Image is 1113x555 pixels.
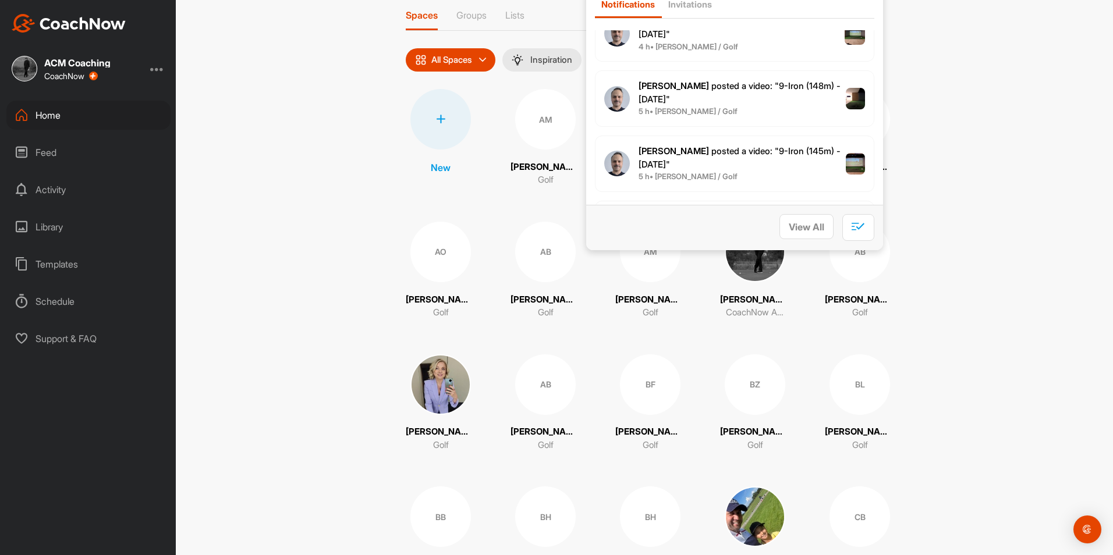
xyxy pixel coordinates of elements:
div: AO [410,222,471,282]
p: Spaces [406,9,438,21]
p: New [431,161,451,175]
div: AM [515,89,576,150]
div: AB [830,222,890,282]
div: Templates [6,250,171,279]
b: 5 h • [PERSON_NAME] / Golf [639,172,738,181]
span: posted a video : " 9-Iron (145m) - [DATE] " [639,145,841,170]
div: Support & FAQ [6,324,171,353]
div: Home [6,101,171,130]
img: menuIcon [512,54,523,66]
img: user avatar [604,21,630,47]
p: CoachNow Academy Feedback [726,306,784,319]
a: AO[PERSON_NAME]Golf [406,222,476,319]
a: [PERSON_NAME]CoachNow Academy Feedback [720,222,790,319]
img: icon [415,54,427,66]
span: View All [789,221,824,233]
div: AB [515,222,576,282]
p: Golf [643,306,658,319]
div: Schedule [6,287,171,316]
div: Open Intercom Messenger [1073,515,1101,543]
p: [PERSON_NAME] [720,293,790,307]
div: BH [515,486,576,547]
p: Golf [852,306,868,319]
div: Library [6,212,171,241]
img: square_11014709b9649ebf041bafe1be77faea.jpg [725,486,785,547]
p: Golf [433,306,449,319]
p: [PERSON_NAME] [615,425,685,439]
p: Golf [852,439,868,452]
b: 5 h • [PERSON_NAME] / Golf [639,106,738,116]
p: [PERSON_NAME] [511,293,580,307]
p: Groups [456,9,487,21]
p: [PERSON_NAME] [825,293,895,307]
div: ACM Coaching [44,58,111,67]
p: Lists [505,9,524,21]
img: CoachNow [12,14,126,33]
img: square_19ffe1921c77dbc2e711f22d1796c839.jpg [410,354,471,415]
img: post image [845,23,865,45]
a: AB[PERSON_NAME]Golf [511,222,580,319]
div: CoachNow [44,72,98,81]
img: post image [846,153,866,175]
a: AM[PERSON_NAME]Golf [615,222,685,319]
p: Golf [747,439,763,452]
div: BB [410,486,471,547]
button: View All [779,214,834,239]
p: [PERSON_NAME] [511,425,580,439]
img: square_150b808a336e922b65256fc0d4a00959.jpg [12,56,37,81]
a: BZ[PERSON_NAME]Golf [720,354,790,452]
p: Golf [538,306,554,319]
p: [PERSON_NAME] [406,293,476,307]
a: AB[PERSON_NAME]Golf [511,354,580,452]
img: post image [846,88,866,110]
div: Feed [6,138,171,167]
p: [PERSON_NAME] [406,425,476,439]
div: Activity [6,175,171,204]
p: Golf [433,439,449,452]
p: [PERSON_NAME] [511,161,580,174]
span: posted a video : " 9-Iron (148m) - [DATE] " [639,80,841,105]
div: BZ [725,354,785,415]
p: All Spaces [431,55,472,65]
div: AM [620,222,680,282]
img: square_150b808a336e922b65256fc0d4a00959.jpg [725,222,785,282]
p: [PERSON_NAME] [825,425,895,439]
img: user avatar [604,86,630,112]
p: [PERSON_NAME] [615,293,685,307]
a: BL[PERSON_NAME]Golf [825,354,895,452]
p: [PERSON_NAME] [720,425,790,439]
div: BF [620,354,680,415]
p: Golf [538,173,554,187]
div: BH [620,486,680,547]
a: [PERSON_NAME]Golf [406,354,476,452]
img: user avatar [604,151,630,176]
b: [PERSON_NAME] [639,80,709,91]
div: CB [830,486,890,547]
div: AB [515,354,576,415]
b: 4 h • [PERSON_NAME] / Golf [639,42,738,51]
p: Golf [538,439,554,452]
a: AB[PERSON_NAME]Golf [825,222,895,319]
b: [PERSON_NAME] [639,145,709,156]
a: AM[PERSON_NAME]Golf [511,89,580,187]
div: BL [830,354,890,415]
p: Inspiration [530,55,572,65]
p: Golf [643,439,658,452]
a: BF[PERSON_NAME]Golf [615,354,685,452]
